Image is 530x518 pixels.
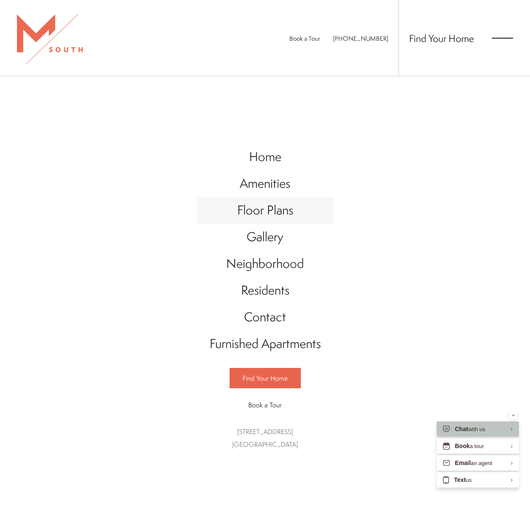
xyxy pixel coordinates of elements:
[237,201,293,219] span: Floor Plans
[197,251,334,277] a: Go to Neighborhood
[17,14,83,64] img: MSouth
[244,308,286,326] span: Contact
[197,277,334,304] a: Go to Residents
[197,135,334,460] div: Main
[230,368,301,388] a: Find Your Home
[197,170,334,197] a: Go to Amenities
[248,400,282,409] span: Book a Tour
[289,34,320,43] a: Book a Tour
[243,373,288,383] span: Find Your Home
[333,34,388,43] a: Call Us at 813-570-8014
[249,148,281,165] span: Home
[240,175,290,192] span: Amenities
[232,427,298,449] a: Get Directions to 5110 South Manhattan Avenue Tampa, FL 33611
[230,395,301,415] a: Book a Tour
[197,331,334,357] a: Go to Furnished Apartments (opens in a new tab)
[492,34,513,42] button: Open Menu
[247,228,283,245] span: Gallery
[409,31,474,45] a: Find Your Home
[210,335,321,352] span: Furnished Apartments
[226,255,304,272] span: Neighborhood
[197,304,334,331] a: Go to Contact
[241,281,289,299] span: Residents
[197,197,334,224] a: Go to Floor Plans
[197,224,334,251] a: Go to Gallery
[333,34,388,43] span: [PHONE_NUMBER]
[197,144,334,170] a: Go to Home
